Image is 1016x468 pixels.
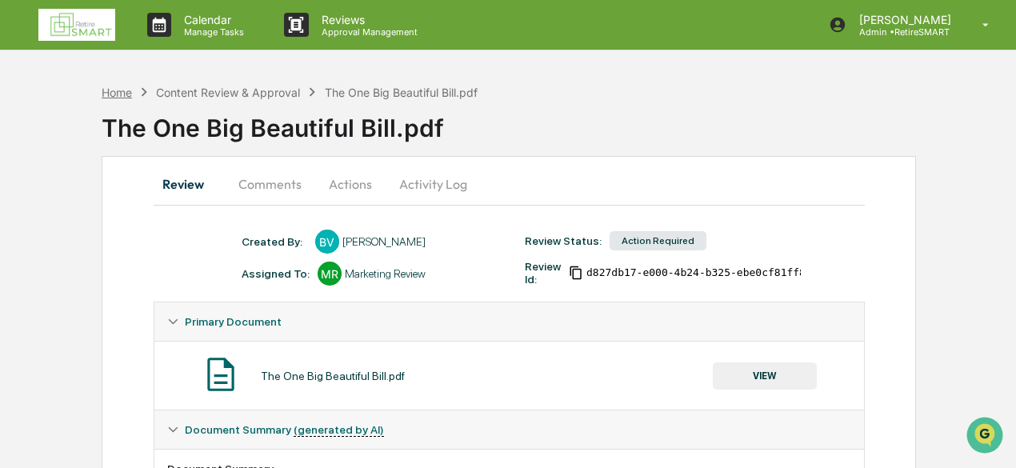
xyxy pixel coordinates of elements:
span: Attestations [132,201,198,217]
button: VIEW [713,362,817,390]
div: secondary tabs example [154,165,865,203]
p: Manage Tasks [171,26,252,38]
div: 🗄️ [116,202,129,215]
img: Document Icon [201,354,241,394]
a: 🖐️Preclearance [10,194,110,223]
button: Activity Log [386,165,480,203]
p: Admin • RetireSMART [846,26,959,38]
a: 🗄️Attestations [110,194,205,223]
div: Marketing Review [345,267,426,280]
div: Review Status: [525,234,602,247]
div: Assigned To: [242,267,310,280]
div: The One Big Beautiful Bill.pdf [261,370,405,382]
iframe: Open customer support [965,415,1008,458]
img: logo [38,9,115,41]
span: Primary Document [185,315,282,328]
div: Home [102,86,132,99]
a: 🔎Data Lookup [10,225,107,254]
div: The One Big Beautiful Bill.pdf [325,86,478,99]
button: Comments [226,165,314,203]
span: Pylon [159,270,194,282]
div: [PERSON_NAME] [342,235,426,248]
div: Created By: ‎ ‎ [242,235,307,248]
div: 🖐️ [16,202,29,215]
p: Reviews [309,13,426,26]
div: Start new chat [54,122,262,138]
div: MR [318,262,342,286]
button: Start new chat [272,126,291,146]
u: (generated by AI) [294,423,384,437]
button: Review [154,165,226,203]
span: Preclearance [32,201,103,217]
a: Powered byPylon [113,270,194,282]
div: Document Summary (generated by AI) [154,410,864,449]
img: 1746055101610-c473b297-6a78-478c-a979-82029cc54cd1 [16,122,45,150]
div: Content Review & Approval [156,86,300,99]
p: [PERSON_NAME] [846,13,959,26]
div: Action Required [610,231,706,250]
div: BV [315,230,339,254]
div: We're available if you need us! [54,138,202,150]
div: Review Id: [525,260,561,286]
p: Approval Management [309,26,426,38]
button: Actions [314,165,386,203]
span: Data Lookup [32,231,101,247]
p: Calendar [171,13,252,26]
div: Primary Document [154,302,864,341]
span: d827db17-e000-4b24-b325-ebe0cf81ff85 [586,266,812,279]
p: How can we help? [16,33,291,58]
div: Primary Document [154,341,864,410]
div: 🔎 [16,233,29,246]
span: Document Summary [185,423,384,436]
div: The One Big Beautiful Bill.pdf [102,101,1016,142]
